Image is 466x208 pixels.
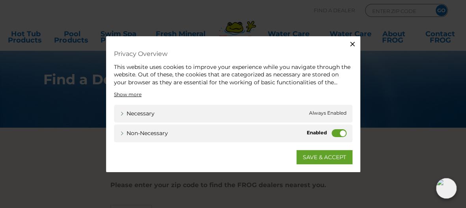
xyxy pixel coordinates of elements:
a: Necessary [120,110,155,118]
div: This website uses cookies to improve your experience while you navigate through the website. Out ... [114,63,352,86]
img: openIcon [436,178,457,199]
a: SAVE & ACCEPT [296,150,352,164]
a: Show more [114,91,142,98]
h4: Privacy Overview [114,48,352,59]
a: Non-necessary [120,129,168,137]
span: Always Enabled [309,110,347,118]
